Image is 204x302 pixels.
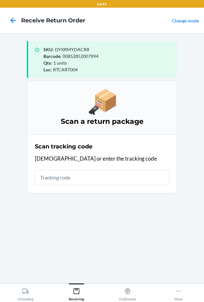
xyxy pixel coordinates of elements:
[51,283,102,301] button: Receiving
[21,16,85,25] h4: Receive Return Order
[69,285,84,301] div: Receiving
[174,285,183,301] div: More
[53,67,78,72] span: RTCART004
[53,60,67,66] span: 1 units
[35,116,169,127] h3: Scan a return package
[43,53,61,59] span: Barcode :
[102,283,153,301] button: Outbounds
[35,155,169,163] p: [DEMOGRAPHIC_DATA] or enter the tracking code
[119,285,136,301] div: Outbounds
[35,170,169,185] input: Tracking code
[43,47,54,52] span: SKU :
[43,67,52,72] span: Loc :
[18,285,34,301] div: Unloading
[43,60,52,66] span: Qty :
[172,18,199,23] a: Change mode
[55,47,89,52] span: DYXRMYDACR8
[97,1,107,7] p: LAX1
[35,142,92,151] h2: Scan tracking code
[63,53,98,59] span: 00852852007894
